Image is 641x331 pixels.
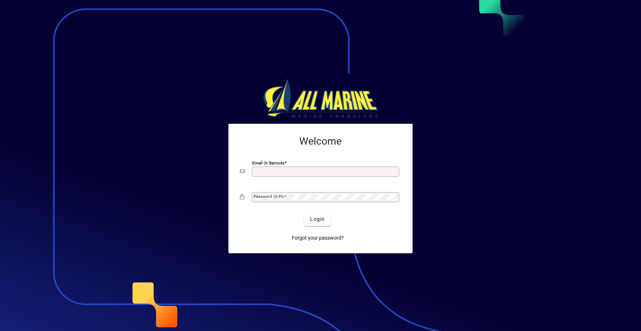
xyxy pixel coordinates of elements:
span: Login [310,216,325,223]
h2: Welcome [240,135,401,148]
a: Forgot your password? [289,232,347,245]
span: Forgot your password? [292,234,344,242]
mat-label: Password or Pin [254,194,285,199]
button: Login [304,213,331,226]
mat-label: Email or Barcode [252,160,285,165]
